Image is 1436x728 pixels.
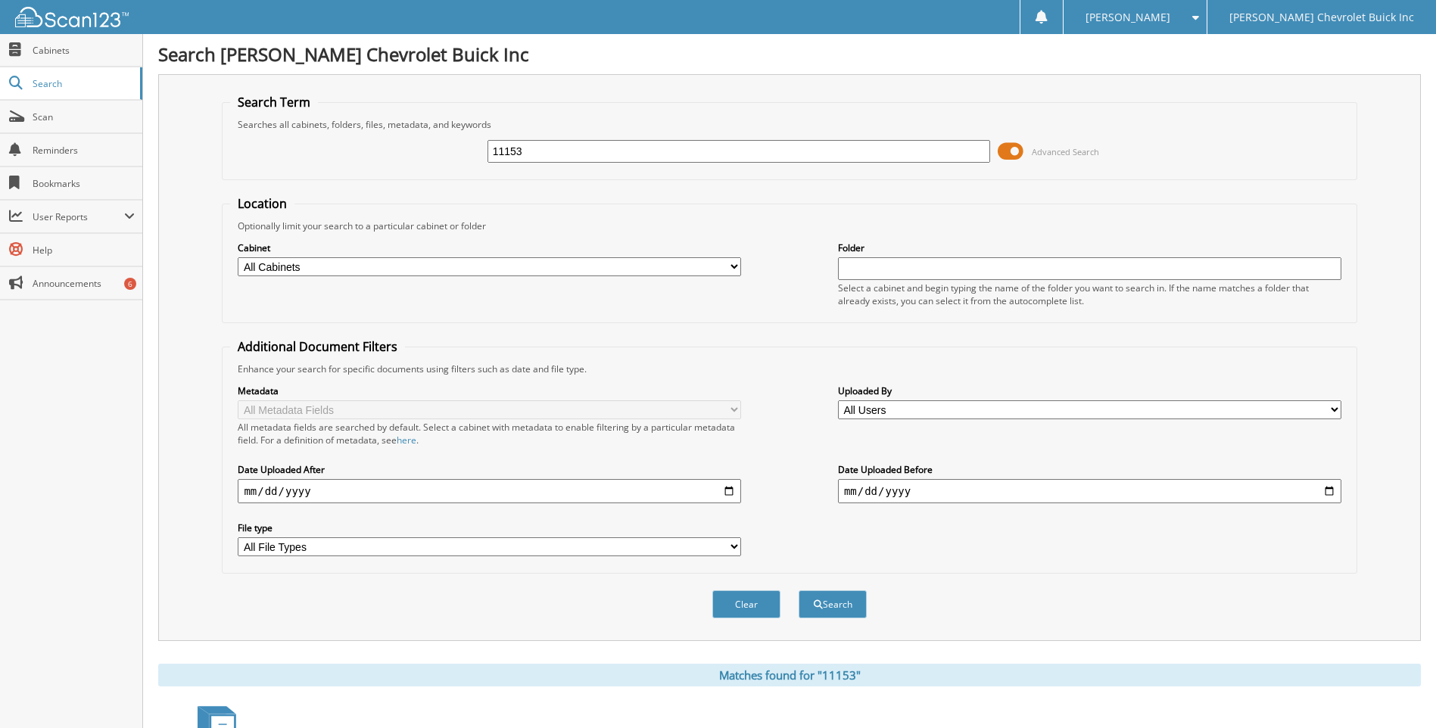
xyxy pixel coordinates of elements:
label: Date Uploaded Before [838,463,1341,476]
div: Matches found for "11153" [158,664,1421,686]
label: Cabinet [238,241,741,254]
label: Folder [838,241,1341,254]
div: Select a cabinet and begin typing the name of the folder you want to search in. If the name match... [838,282,1341,307]
span: Help [33,244,135,257]
span: Announcements [33,277,135,290]
legend: Location [230,195,294,212]
span: [PERSON_NAME] [1086,13,1170,22]
button: Clear [712,590,780,618]
span: Bookmarks [33,177,135,190]
input: start [238,479,741,503]
span: Cabinets [33,44,135,57]
legend: Search Term [230,94,318,110]
button: Search [799,590,867,618]
div: Optionally limit your search to a particular cabinet or folder [230,219,1348,232]
img: scan123-logo-white.svg [15,7,129,27]
h1: Search [PERSON_NAME] Chevrolet Buick Inc [158,42,1421,67]
div: Enhance your search for specific documents using filters such as date and file type. [230,362,1348,375]
div: Searches all cabinets, folders, files, metadata, and keywords [230,118,1348,131]
input: end [838,479,1341,503]
span: [PERSON_NAME] Chevrolet Buick Inc [1229,13,1414,22]
label: Uploaded By [838,384,1341,397]
label: File type [238,521,741,534]
a: here [397,434,416,446]
span: Scan [33,110,135,123]
legend: Additional Document Filters [230,338,405,355]
label: Date Uploaded After [238,463,741,476]
label: Metadata [238,384,741,397]
div: All metadata fields are searched by default. Select a cabinet with metadata to enable filtering b... [238,421,741,446]
span: Reminders [33,144,135,157]
span: Advanced Search [1032,146,1099,157]
span: Search [33,77,132,90]
div: 6 [124,278,136,290]
span: User Reports [33,210,124,223]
